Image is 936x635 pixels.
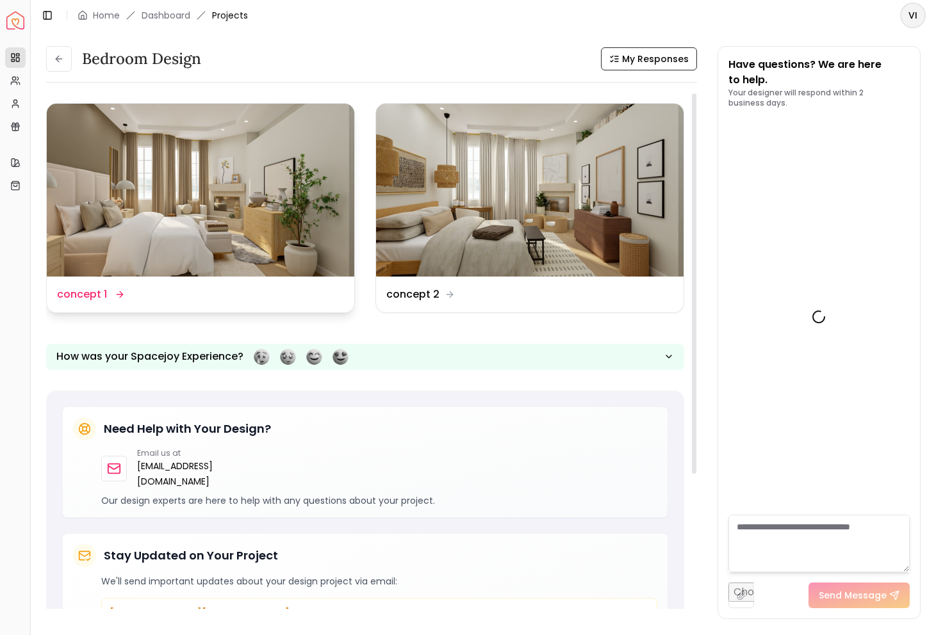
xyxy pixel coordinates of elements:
p: [EMAIL_ADDRESS][DOMAIN_NAME] [110,606,649,622]
span: Projects [212,9,248,22]
button: How was your Spacejoy Experience?Feeling terribleFeeling badFeeling goodFeeling awesome [46,344,684,370]
h3: Bedroom design [82,49,201,69]
a: concept 2concept 2 [375,103,684,313]
h5: Need Help with Your Design? [104,420,271,438]
a: Dashboard [142,9,190,22]
p: Have questions? We are here to help. [728,57,910,88]
p: How was your Spacejoy Experience? [56,349,243,364]
dd: concept 2 [386,287,439,302]
img: concept 2 [376,104,684,277]
dd: concept 1 [57,287,107,302]
button: VI [900,3,926,28]
p: We'll send important updates about your design project via email: [101,575,657,588]
h5: Stay Updated on Your Project [104,547,278,565]
span: VI [901,4,924,27]
a: concept 1concept 1 [46,103,355,313]
nav: breadcrumb [78,9,248,22]
span: My Responses [622,52,689,65]
img: concept 1 [47,104,354,277]
a: Spacejoy [6,12,24,29]
a: Home [93,9,120,22]
p: Our design experts are here to help with any questions about your project. [101,494,657,507]
img: Spacejoy Logo [6,12,24,29]
p: Email us at [137,448,225,458]
p: Your designer will respond within 2 business days. [728,88,910,108]
a: [EMAIL_ADDRESS][DOMAIN_NAME] [137,458,225,489]
button: My Responses [601,47,697,70]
